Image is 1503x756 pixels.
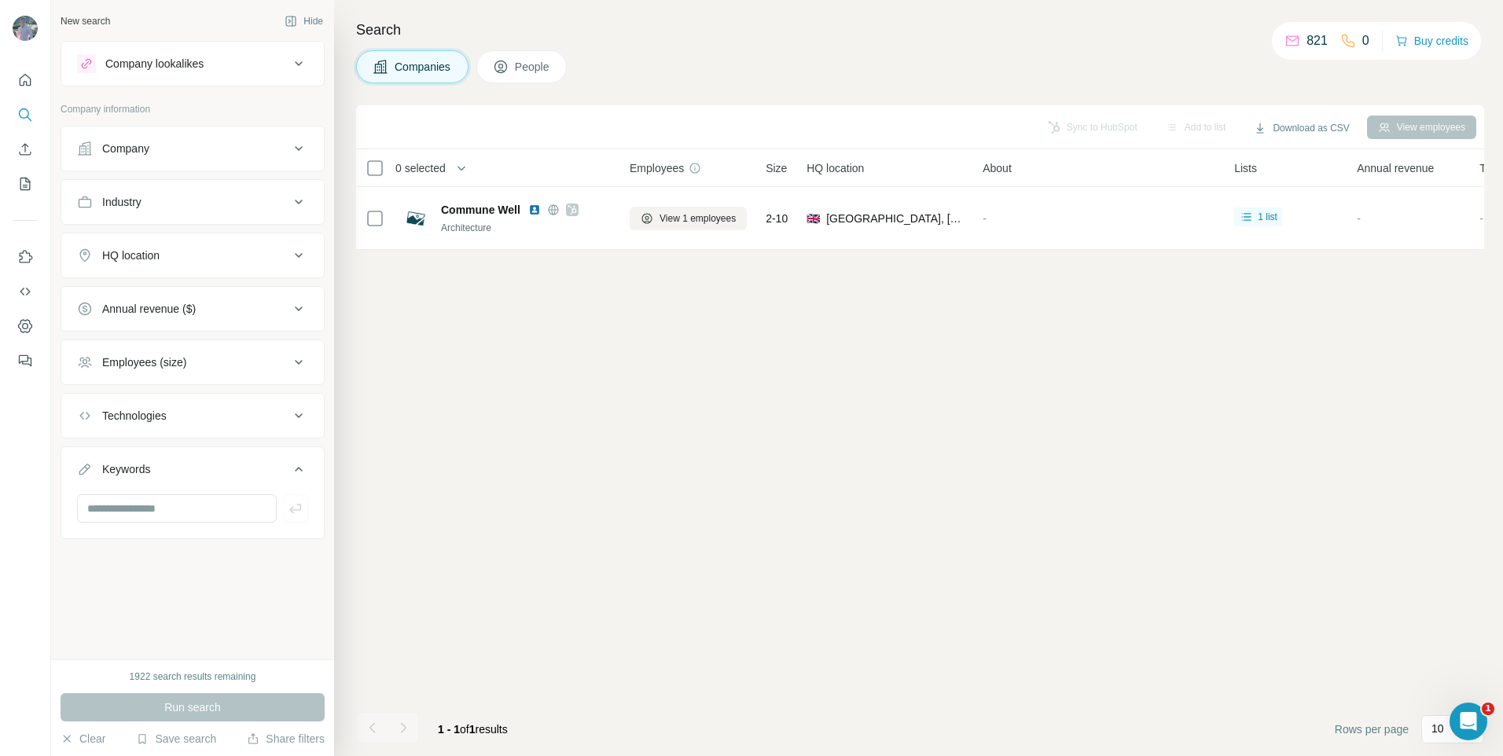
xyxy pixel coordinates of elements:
span: 🇬🇧 [807,211,820,226]
span: Annual revenue [1357,160,1434,176]
div: Industry [102,194,141,210]
div: 1922 search results remaining [130,670,256,684]
button: Company lookalikes [61,45,324,83]
div: Architecture [441,221,611,235]
button: My lists [13,170,38,198]
button: HQ location [61,237,324,274]
span: 1 [469,723,476,736]
button: Buy credits [1395,30,1468,52]
img: LinkedIn logo [528,204,541,216]
p: 10 [1431,721,1444,736]
p: 0 [1362,31,1369,50]
span: Commune Well [441,202,520,218]
button: Employees (size) [61,343,324,381]
span: View 1 employees [660,211,736,226]
span: Rows per page [1335,721,1409,737]
div: Annual revenue ($) [102,301,196,317]
span: Employees [630,160,684,176]
div: Company lookalikes [105,56,204,72]
img: Avatar [13,16,38,41]
div: New search [61,14,110,28]
span: 1 - 1 [438,723,460,736]
button: Download as CSV [1243,116,1360,140]
button: Search [13,101,38,129]
span: 2-10 [766,211,788,226]
span: of [460,723,469,736]
button: Save search [136,731,216,747]
div: Employees (size) [102,354,186,370]
span: 1 list [1258,210,1277,224]
button: Hide [274,9,334,33]
span: 0 selected [395,160,446,176]
button: View 1 employees [630,207,747,230]
p: Company information [61,102,325,116]
button: Feedback [13,347,38,375]
span: People [515,59,551,75]
button: Dashboard [13,312,38,340]
button: Industry [61,183,324,221]
div: Technologies [102,408,167,424]
h4: Search [356,19,1484,41]
button: Annual revenue ($) [61,290,324,328]
span: Size [766,160,787,176]
button: Share filters [247,731,325,747]
span: - [983,212,987,225]
div: Keywords [102,461,150,477]
img: Logo of Commune Well [403,206,428,231]
button: Use Surfe API [13,277,38,306]
iframe: Intercom live chat [1450,703,1487,740]
button: Use Surfe on LinkedIn [13,243,38,271]
button: Enrich CSV [13,135,38,163]
button: Technologies [61,397,324,435]
span: HQ location [807,160,864,176]
span: - [1357,212,1361,225]
span: - [1479,212,1483,225]
button: Quick start [13,66,38,94]
span: 1 [1482,703,1494,715]
span: results [438,723,508,736]
button: Company [61,130,324,167]
span: Companies [395,59,452,75]
div: Company [102,141,149,156]
button: Keywords [61,450,324,494]
span: About [983,160,1012,176]
span: Lists [1234,160,1257,176]
p: 821 [1306,31,1328,50]
div: HQ location [102,248,160,263]
button: Clear [61,731,105,747]
span: [GEOGRAPHIC_DATA], [GEOGRAPHIC_DATA] [826,211,964,226]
